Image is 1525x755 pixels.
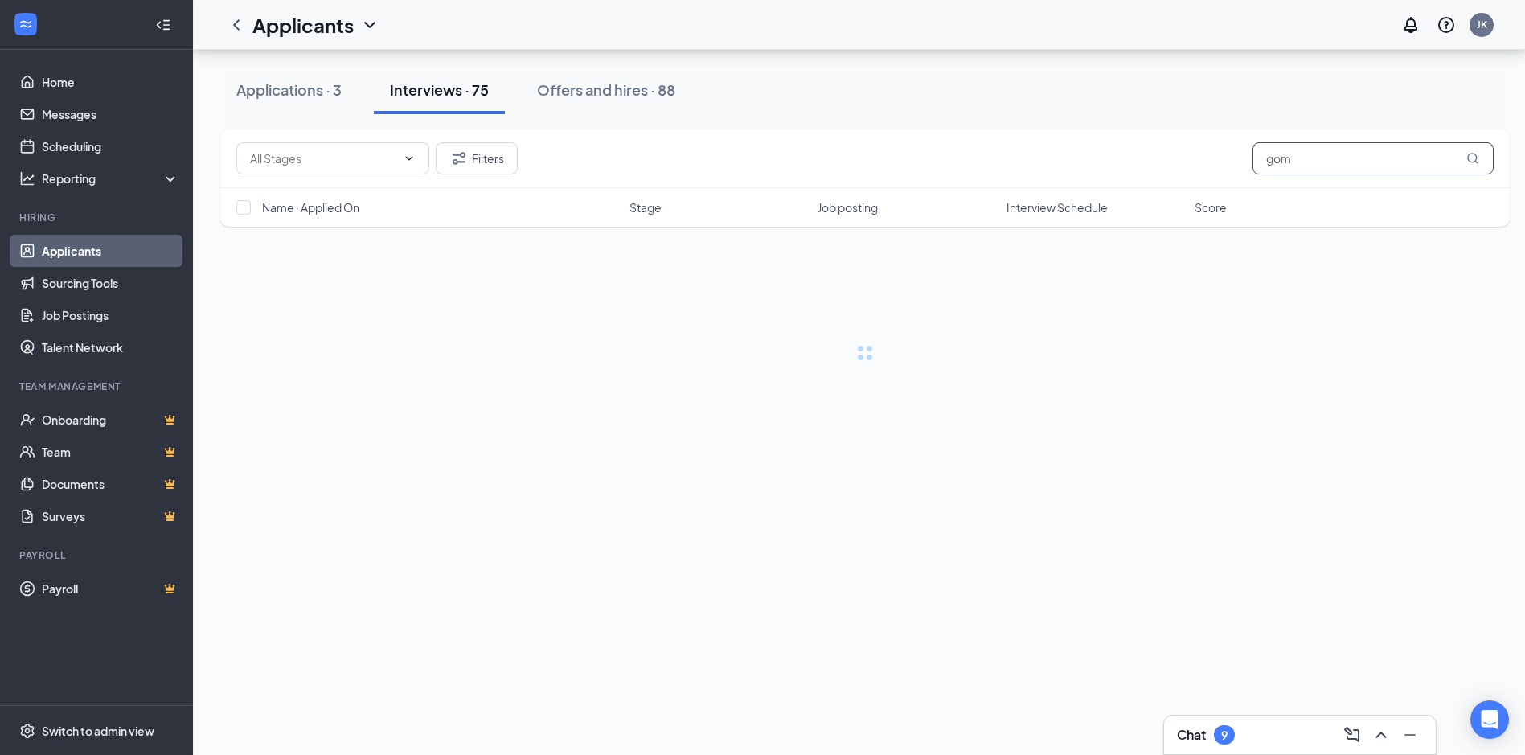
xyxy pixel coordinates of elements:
div: Payroll [19,548,176,562]
div: Reporting [42,170,180,187]
a: Home [42,66,179,98]
button: ComposeMessage [1339,722,1365,748]
h3: Chat [1177,726,1206,744]
a: Scheduling [42,130,179,162]
svg: Minimize [1400,725,1420,745]
a: DocumentsCrown [42,468,179,500]
div: Offers and hires · 88 [537,80,675,100]
svg: Analysis [19,170,35,187]
svg: WorkstreamLogo [18,16,34,32]
a: PayrollCrown [42,572,179,605]
svg: ChevronLeft [227,15,246,35]
span: Stage [629,199,662,215]
a: TeamCrown [42,436,179,468]
span: Job posting [818,199,878,215]
a: Job Postings [42,299,179,331]
a: OnboardingCrown [42,404,179,436]
svg: QuestionInfo [1437,15,1456,35]
div: Applications · 3 [236,80,342,100]
svg: ChevronDown [360,15,379,35]
svg: Collapse [155,17,171,33]
input: Search in interviews [1252,142,1494,174]
svg: Settings [19,723,35,739]
a: Talent Network [42,331,179,363]
svg: Filter [449,149,469,168]
h1: Applicants [252,11,354,39]
button: Minimize [1397,722,1423,748]
svg: ChevronUp [1371,725,1391,745]
svg: ChevronDown [403,152,416,165]
div: Hiring [19,211,176,224]
a: Messages [42,98,179,130]
div: Interviews · 75 [390,80,489,100]
div: 9 [1221,728,1228,742]
a: SurveysCrown [42,500,179,532]
button: ChevronUp [1368,722,1394,748]
div: JK [1477,18,1487,31]
svg: ComposeMessage [1343,725,1362,745]
a: Sourcing Tools [42,267,179,299]
button: Filter Filters [436,142,518,174]
a: Applicants [42,235,179,267]
svg: Notifications [1401,15,1420,35]
span: Interview Schedule [1006,199,1108,215]
span: Score [1195,199,1227,215]
svg: MagnifyingGlass [1466,152,1479,165]
span: Name · Applied On [262,199,359,215]
div: Switch to admin view [42,723,154,739]
div: Open Intercom Messenger [1470,700,1509,739]
input: All Stages [250,150,396,167]
div: Team Management [19,380,176,393]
